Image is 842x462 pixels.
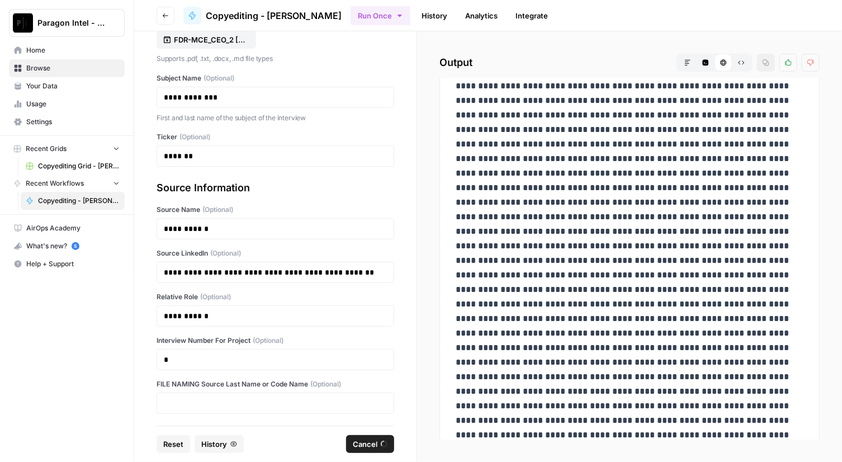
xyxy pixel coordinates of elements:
button: Reset [157,435,190,453]
span: Recent Grids [26,144,67,154]
span: Usage [26,99,120,109]
div: Source Information [157,180,394,196]
span: Home [26,45,120,55]
span: Your Data [26,81,120,91]
button: What's new? 5 [9,237,125,255]
button: History [195,435,244,453]
button: Recent Workflows [9,175,125,192]
span: AirOps Academy [26,223,120,233]
span: Settings [26,117,120,127]
a: Usage [9,95,125,113]
a: Browse [9,59,125,77]
span: Reset [163,439,183,450]
span: Copyediting - [PERSON_NAME] [206,9,342,22]
button: FDR-MCE_CEO_2 [PERSON_NAME] Raw Transcript.docx [157,31,256,49]
img: Paragon Intel - Copyediting Logo [13,13,33,33]
h2: Output [439,54,820,72]
label: Interview Number For Project [157,336,394,346]
label: Source LinkedIn [157,248,394,258]
p: First and last name of the subject of the interview [157,112,394,124]
label: FILE NAMING Source Last Name or Code Name [157,379,394,389]
a: Analytics [458,7,504,25]
button: Cancel [346,435,394,453]
span: History [201,439,227,450]
button: Run Once [351,6,410,25]
span: (Optional) [200,292,231,302]
a: Your Data [9,77,125,95]
span: (Optional) [204,73,234,83]
label: Source Name [157,205,394,215]
span: (Optional) [202,205,233,215]
span: Cancel [353,439,377,450]
label: Ticker [157,132,394,142]
span: (Optional) [179,132,210,142]
a: Copyediting - [PERSON_NAME] [183,7,342,25]
p: FDR-MCE_CEO_2 [PERSON_NAME] Raw Transcript.docx [174,34,245,45]
span: (Optional) [310,379,341,389]
label: Relative Role [157,292,394,302]
span: Copyediting Grid - [PERSON_NAME] [38,161,120,171]
span: (Optional) [210,248,241,258]
label: Subject Name [157,73,394,83]
a: Integrate [509,7,555,25]
button: Help + Support [9,255,125,273]
div: What's new? [10,238,124,254]
a: 5 [72,242,79,250]
span: Help + Support [26,259,120,269]
a: Copyediting - [PERSON_NAME] [21,192,125,210]
a: Home [9,41,125,59]
span: Paragon Intel - Copyediting [37,17,105,29]
text: 5 [74,243,77,249]
span: Browse [26,63,120,73]
a: AirOps Academy [9,219,125,237]
span: (Optional) [253,336,283,346]
a: Settings [9,113,125,131]
button: Workspace: Paragon Intel - Copyediting [9,9,125,37]
span: Copyediting - [PERSON_NAME] [38,196,120,206]
button: Recent Grids [9,140,125,157]
span: Recent Workflows [26,178,84,188]
a: History [415,7,454,25]
a: Copyediting Grid - [PERSON_NAME] [21,157,125,175]
p: Supports .pdf, .txt, .docx, .md file types [157,53,394,64]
